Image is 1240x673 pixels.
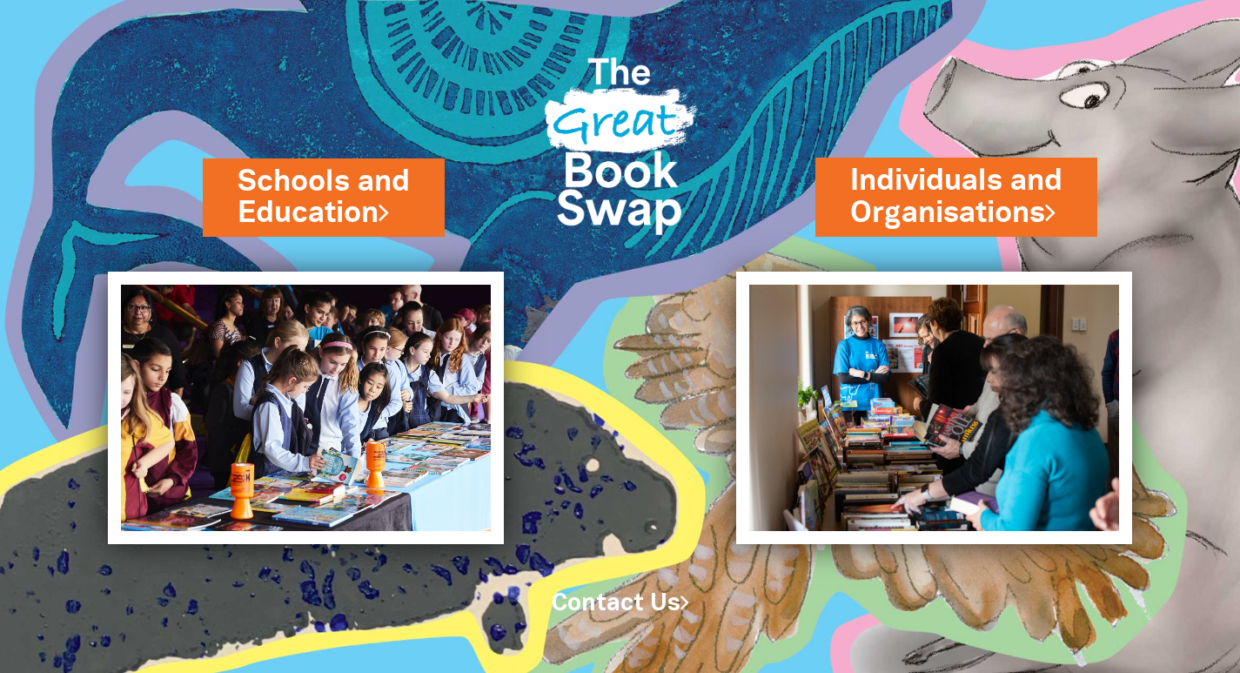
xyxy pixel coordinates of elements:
[552,593,689,615] a: Contact Us
[238,162,410,233] a: Schools andEducation
[850,161,1062,232] a: Individuals andOrganisations
[736,272,1132,544] img: Individuals and Organisations
[530,21,711,260] img: Great Bookswap logo
[108,272,504,544] img: Schools and Education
